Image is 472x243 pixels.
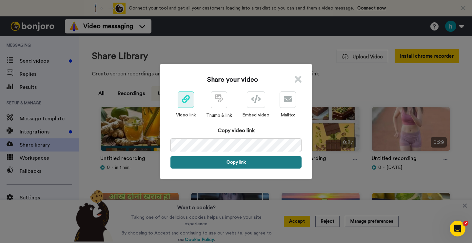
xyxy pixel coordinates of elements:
[176,112,196,118] div: Video link
[207,75,258,84] h1: Share your video
[280,112,296,118] div: Mailto:
[450,221,465,236] iframe: Intercom live chat
[242,112,269,118] div: Embed video
[170,156,302,169] button: Copy link
[463,221,468,226] span: 2
[170,127,302,134] div: Copy video link
[206,112,232,119] div: Thumb & link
